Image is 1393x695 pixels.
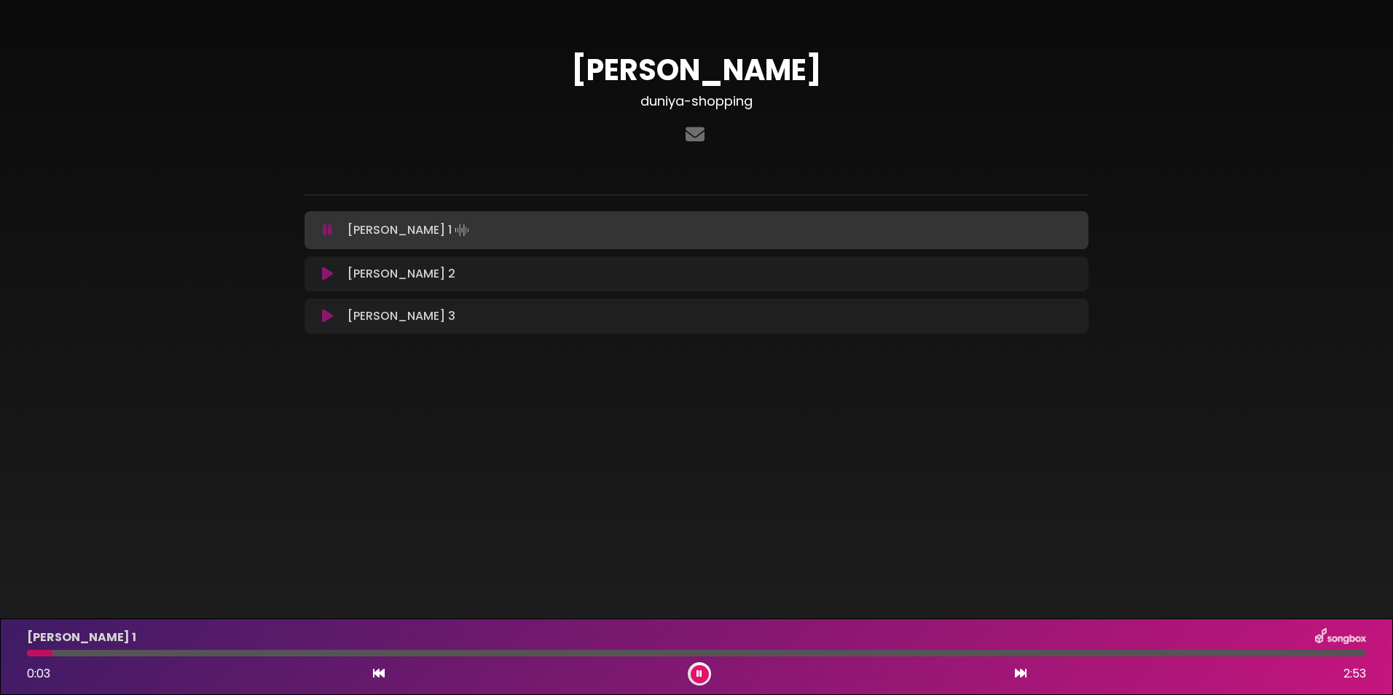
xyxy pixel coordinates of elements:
[452,220,472,240] img: waveform4.gif
[305,93,1088,109] h3: duniya-shopping
[348,265,455,283] p: [PERSON_NAME] 2
[348,307,455,325] p: [PERSON_NAME] 3
[305,52,1088,87] h1: [PERSON_NAME]
[348,220,472,240] p: [PERSON_NAME] 1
